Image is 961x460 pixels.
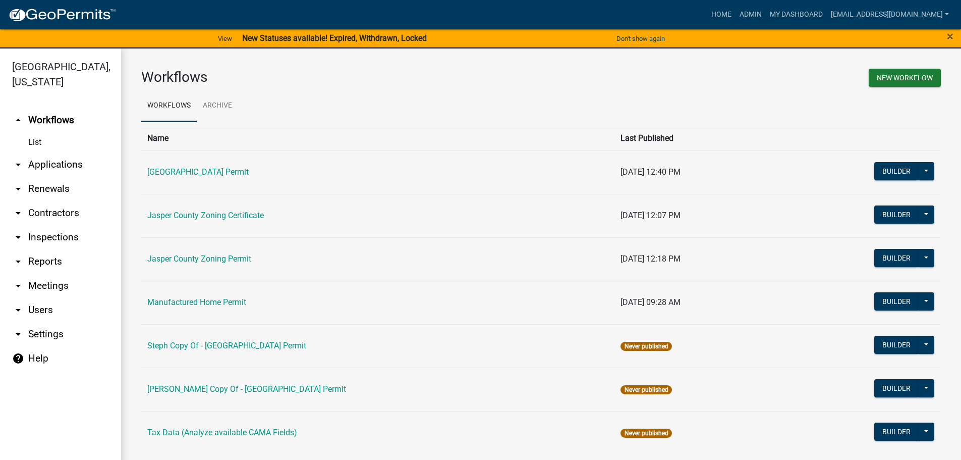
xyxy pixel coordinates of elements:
span: [DATE] 12:18 PM [620,254,681,264]
button: Close [947,30,953,42]
button: Builder [874,423,919,441]
i: arrow_drop_up [12,114,24,126]
a: Home [707,5,736,24]
span: × [947,29,953,43]
i: arrow_drop_down [12,207,24,219]
th: Last Published [614,126,776,150]
i: arrow_drop_down [12,304,24,316]
button: Builder [874,292,919,311]
span: Never published [620,429,671,438]
a: Tax Data (Analyze available CAMA Fields) [147,428,297,437]
button: Builder [874,206,919,224]
a: Admin [736,5,766,24]
span: Never published [620,342,671,351]
th: Name [141,126,614,150]
i: arrow_drop_down [12,183,24,195]
a: [EMAIL_ADDRESS][DOMAIN_NAME] [827,5,953,24]
button: Builder [874,249,919,267]
a: [PERSON_NAME] Copy Of - [GEOGRAPHIC_DATA] Permit [147,384,346,394]
a: My Dashboard [766,5,827,24]
i: arrow_drop_down [12,231,24,243]
a: [GEOGRAPHIC_DATA] Permit [147,167,249,177]
button: Builder [874,162,919,180]
a: Workflows [141,90,197,122]
span: [DATE] 12:40 PM [620,167,681,177]
i: help [12,352,24,365]
button: Don't show again [612,30,669,47]
h3: Workflows [141,69,534,86]
span: [DATE] 12:07 PM [620,211,681,220]
button: New Workflow [869,69,941,87]
i: arrow_drop_down [12,328,24,340]
button: Builder [874,379,919,397]
strong: New Statuses available! Expired, Withdrawn, Locked [242,33,427,43]
i: arrow_drop_down [12,280,24,292]
span: [DATE] 09:28 AM [620,297,681,307]
a: Jasper County Zoning Certificate [147,211,264,220]
i: arrow_drop_down [12,255,24,268]
a: View [214,30,236,47]
button: Builder [874,336,919,354]
a: Manufactured Home Permit [147,297,246,307]
span: Never published [620,385,671,394]
a: Jasper County Zoning Permit [147,254,251,264]
a: Steph Copy Of - [GEOGRAPHIC_DATA] Permit [147,341,306,350]
i: arrow_drop_down [12,159,24,171]
a: Archive [197,90,238,122]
